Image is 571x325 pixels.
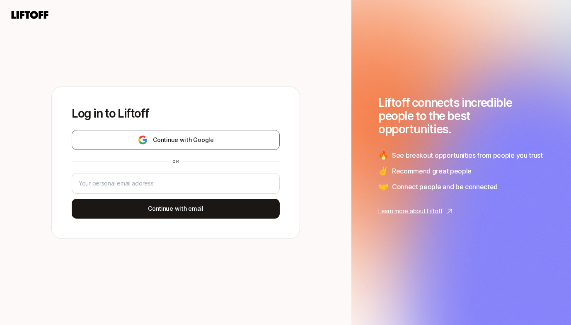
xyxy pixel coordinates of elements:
[169,158,182,165] div: or
[72,130,280,150] button: Continue with Google
[392,181,498,192] span: Connect people and be connected
[392,150,543,161] span: See breakout opportunities from people you trust
[378,206,544,216] a: Learn more about Liftoff
[72,107,280,120] p: Log in to Liftoff
[378,165,389,177] span: ✌️
[79,178,273,188] input: Your personal email address
[138,135,148,145] img: google-logo
[378,96,544,136] h1: Liftoff connects incredible people to the best opportunities.
[378,149,389,161] span: 🔥
[378,206,442,216] p: Learn more about Liftoff
[72,199,280,219] button: Continue with email
[392,166,472,176] span: Recommend great people
[378,181,389,193] span: 🤝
